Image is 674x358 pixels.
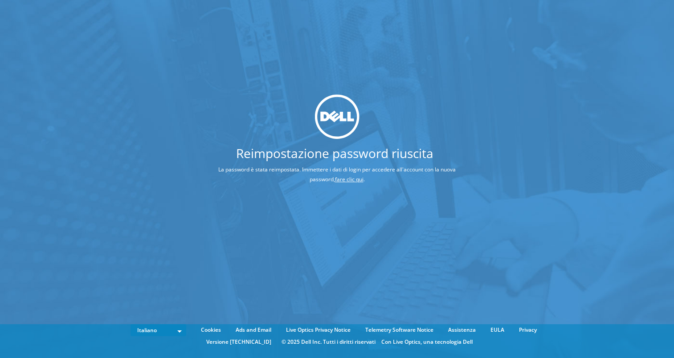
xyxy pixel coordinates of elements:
li: Versione [TECHNICAL_ID] [202,337,276,347]
a: EULA [484,325,511,335]
a: Cookies [194,325,228,335]
a: fare clic qui [335,175,364,183]
a: Assistenza [441,325,482,335]
a: Live Optics Privacy Notice [279,325,357,335]
a: Ads and Email [229,325,278,335]
a: Telemetry Software Notice [359,325,440,335]
img: dell_svg_logo.svg [315,94,359,139]
li: © 2025 Dell Inc. Tutti i diritti riservati [277,337,380,347]
h1: Reimpostazione password riuscita [168,147,501,159]
p: La password è stata reimpostata. Immettere i dati di login per accedere all'account con la nuova ... [168,165,506,184]
li: Con Live Optics, una tecnologia Dell [381,337,473,347]
a: Privacy [512,325,543,335]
